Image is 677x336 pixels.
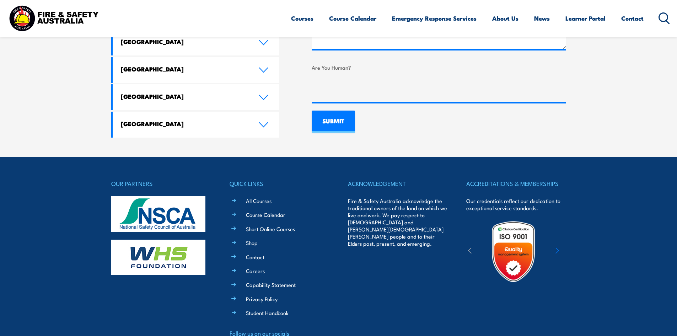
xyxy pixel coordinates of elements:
a: Courses [291,9,313,28]
a: Privacy Policy [246,295,278,303]
h4: [GEOGRAPHIC_DATA] [121,38,248,46]
input: SUBMIT [312,111,355,133]
a: Careers [246,267,265,274]
h4: [GEOGRAPHIC_DATA] [121,120,248,128]
a: [GEOGRAPHIC_DATA] [113,112,280,138]
h4: OUR PARTNERS [111,178,211,188]
a: News [534,9,550,28]
a: Short Online Courses [246,225,295,233]
img: whs-logo-footer [111,240,205,275]
img: ewpa-logo [545,239,607,264]
img: nsca-logo-footer [111,196,205,232]
a: Student Handbook [246,309,289,316]
a: All Courses [246,197,272,204]
a: About Us [492,9,519,28]
a: Shop [246,239,258,246]
a: Emergency Response Services [392,9,477,28]
img: Untitled design (19) [482,220,544,283]
label: Are You Human? [312,63,566,71]
h4: [GEOGRAPHIC_DATA] [121,92,248,100]
iframe: reCAPTCHA [312,74,420,102]
a: [GEOGRAPHIC_DATA] [113,84,280,110]
p: Fire & Safety Australia acknowledge the traditional owners of the land on which we live and work.... [348,197,447,247]
p: Our credentials reflect our dedication to exceptional service standards. [466,197,566,212]
h4: ACCREDITATIONS & MEMBERSHIPS [466,178,566,188]
a: [GEOGRAPHIC_DATA] [113,30,280,55]
a: Capability Statement [246,281,296,288]
a: Course Calendar [246,211,285,218]
a: Course Calendar [329,9,376,28]
a: Contact [246,253,264,261]
h4: QUICK LINKS [230,178,329,188]
h4: ACKNOWLEDGEMENT [348,178,447,188]
h4: [GEOGRAPHIC_DATA] [121,65,248,73]
a: Contact [621,9,644,28]
a: [GEOGRAPHIC_DATA] [113,57,280,83]
a: Learner Portal [565,9,606,28]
